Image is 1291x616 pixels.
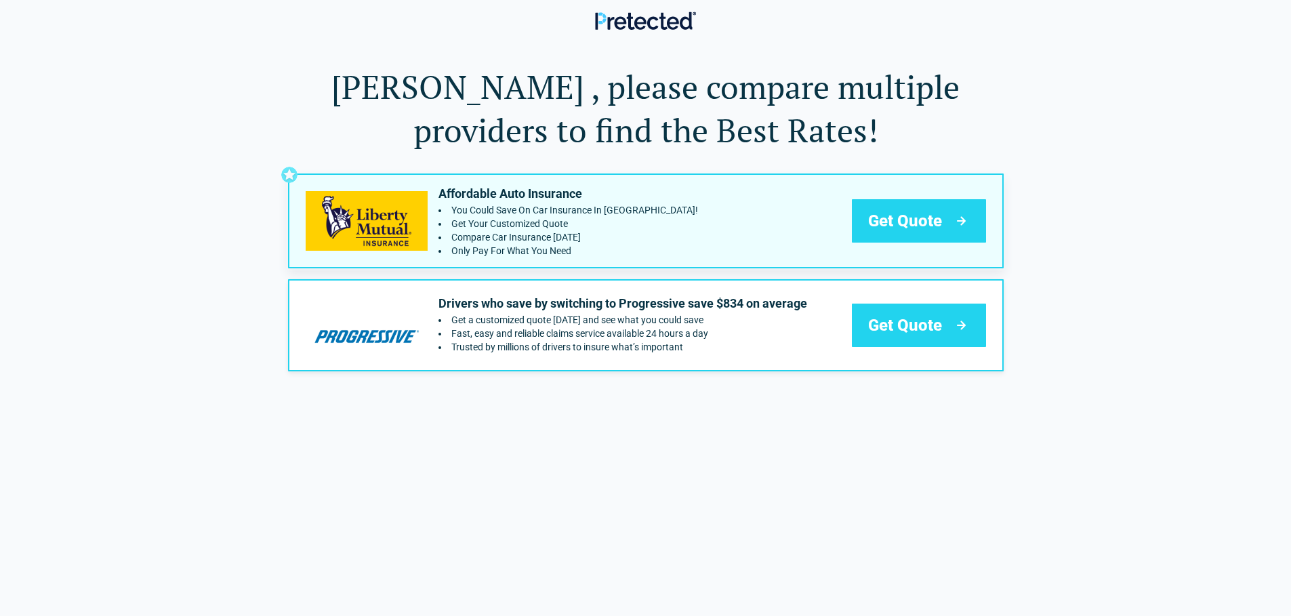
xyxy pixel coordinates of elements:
img: libertymutual's logo [306,191,428,250]
li: Get a customized quote today and see what you could save [438,314,807,325]
li: Fast, easy and reliable claims service available 24 hours a day [438,328,807,339]
li: Only Pay For What You Need [438,245,698,256]
a: libertymutual's logoAffordable Auto InsuranceYou Could Save On Car Insurance In [GEOGRAPHIC_DATA]... [288,173,1004,268]
li: Compare Car Insurance Today [438,232,698,243]
img: progressive's logo [306,295,428,354]
a: progressive's logoDrivers who save by switching to Progressive save $834 on averageGet a customiz... [288,279,1004,371]
li: Trusted by millions of drivers to insure what’s important [438,342,807,352]
span: Get Quote [868,210,942,232]
span: Get Quote [868,314,942,336]
li: You Could Save On Car Insurance In Yorktown! [438,205,698,215]
p: Drivers who save by switching to Progressive save $834 on average [438,295,807,312]
h1: [PERSON_NAME] , please compare multiple providers to find the Best Rates! [288,65,1004,152]
p: Affordable Auto Insurance [438,186,698,202]
li: Get Your Customized Quote [438,218,698,229]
